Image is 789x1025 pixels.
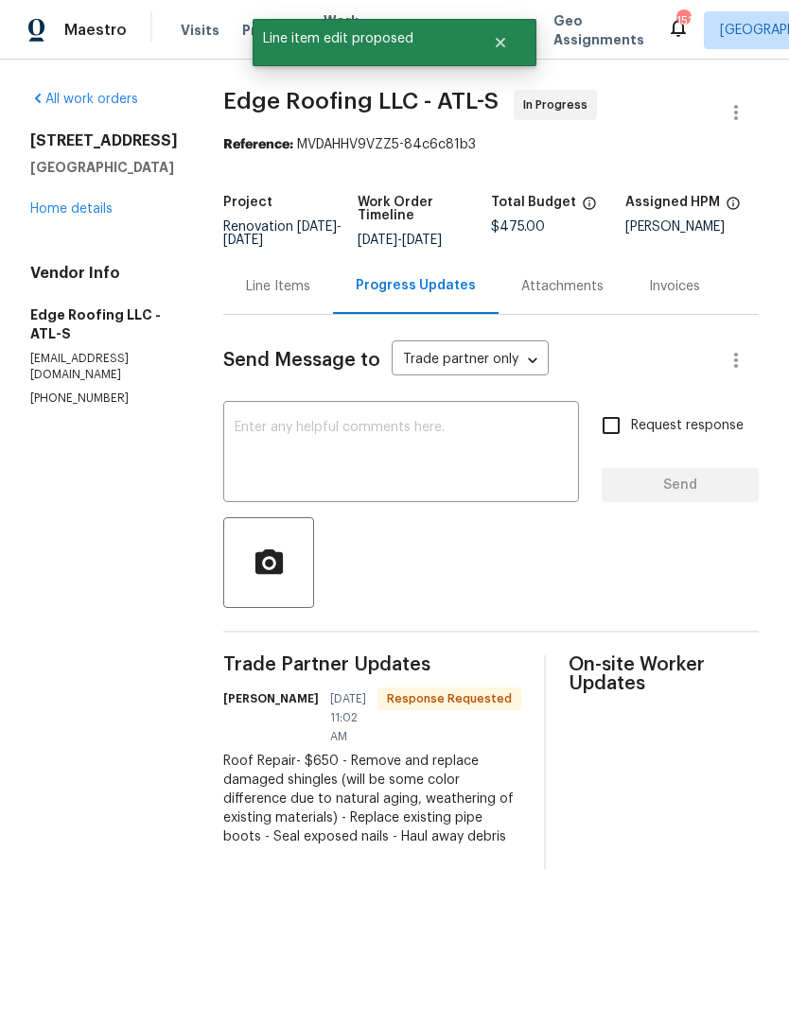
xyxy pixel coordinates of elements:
[223,220,342,247] span: Renovation
[30,93,138,106] a: All work orders
[223,351,380,370] span: Send Message to
[30,131,178,150] h2: [STREET_ADDRESS]
[30,351,178,383] p: [EMAIL_ADDRESS][DOMAIN_NAME]
[246,277,310,296] div: Line Items
[223,135,759,154] div: MVDAHHV9VZZ5-84c6c81b3
[726,196,741,220] span: The hpm assigned to this work order.
[523,96,595,114] span: In Progress
[625,196,720,209] h5: Assigned HPM
[223,752,521,846] div: Roof Repair- $650 - Remove and replace damaged shingles (will be some color difference due to nat...
[358,234,442,247] span: -
[649,277,700,296] div: Invoices
[242,21,301,40] span: Projects
[30,158,178,177] h5: [GEOGRAPHIC_DATA]
[181,21,219,40] span: Visits
[30,391,178,407] p: [PHONE_NUMBER]
[223,90,499,113] span: Edge Roofing LLC - ATL-S
[379,689,519,708] span: Response Requested
[324,11,372,49] span: Work Orders
[358,234,397,247] span: [DATE]
[30,305,178,343] h5: Edge Roofing LLC - ATL-S
[469,24,532,61] button: Close
[64,21,127,40] span: Maestro
[30,202,113,216] a: Home details
[582,196,597,220] span: The total cost of line items that have been proposed by Opendoor. This sum includes line items th...
[392,345,549,376] div: Trade partner only
[330,689,366,746] span: [DATE] 11:02 AM
[253,19,469,59] span: Line item edit proposed
[625,220,760,234] div: [PERSON_NAME]
[297,220,337,234] span: [DATE]
[223,196,272,209] h5: Project
[223,655,521,674] span: Trade Partner Updates
[30,264,178,283] h4: Vendor Info
[491,196,576,209] h5: Total Budget
[402,234,442,247] span: [DATE]
[521,277,604,296] div: Attachments
[358,196,492,222] h5: Work Order Timeline
[223,234,263,247] span: [DATE]
[569,655,759,693] span: On-site Worker Updates
[223,220,342,247] span: -
[553,11,644,49] span: Geo Assignments
[631,416,744,436] span: Request response
[223,689,319,708] h6: [PERSON_NAME]
[491,220,545,234] span: $475.00
[676,11,690,30] div: 151
[223,138,293,151] b: Reference:
[356,276,476,295] div: Progress Updates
